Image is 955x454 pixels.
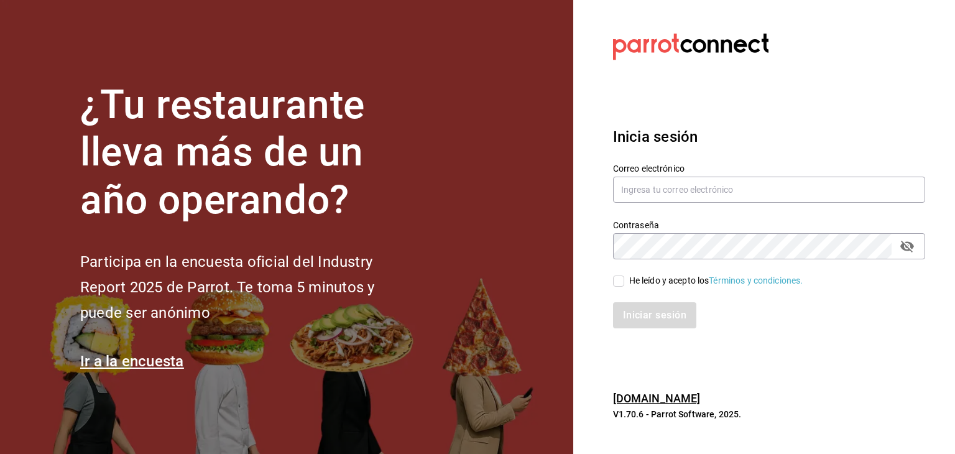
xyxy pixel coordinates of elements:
h2: Participa en la encuesta oficial del Industry Report 2025 de Parrot. Te toma 5 minutos y puede se... [80,249,416,325]
div: He leído y acepto los [629,274,803,287]
h3: Inicia sesión [613,126,925,148]
label: Correo electrónico [613,164,925,172]
a: Términos y condiciones. [709,276,803,285]
a: [DOMAIN_NAME] [613,392,701,405]
a: Ir a la encuesta [80,353,184,370]
p: V1.70.6 - Parrot Software, 2025. [613,408,925,420]
label: Contraseña [613,220,925,229]
h1: ¿Tu restaurante lleva más de un año operando? [80,81,416,225]
button: passwordField [897,236,918,257]
input: Ingresa tu correo electrónico [613,177,925,203]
